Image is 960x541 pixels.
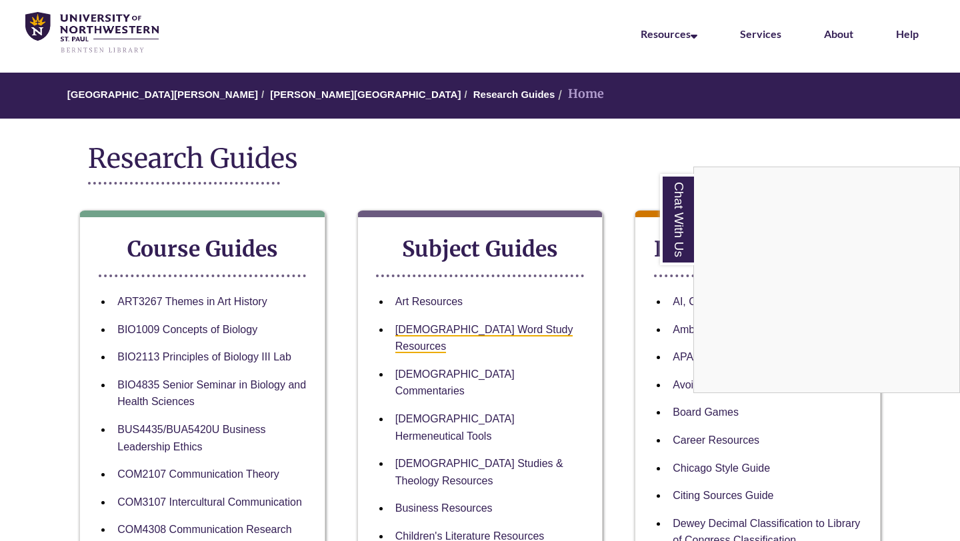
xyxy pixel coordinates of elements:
a: About [824,27,853,40]
div: Chat With Us [693,167,960,393]
a: Services [740,27,781,40]
iframe: Chat Widget [694,167,959,392]
a: Help [896,27,919,40]
img: UNWSP Library Logo [25,12,159,54]
a: Chat With Us [660,174,694,265]
a: Resources [641,27,697,40]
